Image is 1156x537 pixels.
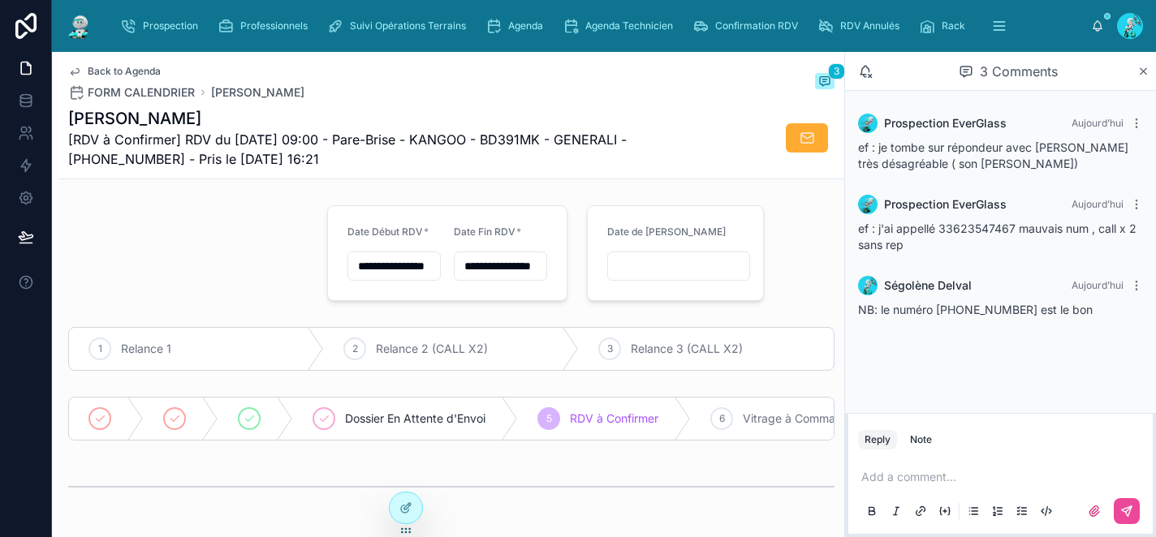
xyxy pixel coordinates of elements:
[558,11,684,41] a: Agenda Technicien
[88,84,195,101] span: FORM CALENDRIER
[546,412,552,425] span: 5
[107,8,1091,44] div: scrollable content
[88,65,161,78] span: Back to Agenda
[213,11,319,41] a: Professionnels
[585,19,673,32] span: Agenda Technicien
[884,196,1007,213] span: Prospection EverGlass
[942,19,965,32] span: Rack
[884,115,1007,131] span: Prospection EverGlass
[914,11,977,41] a: Rack
[68,130,713,169] span: [RDV à Confirmer] RDV du [DATE] 09:00 - Pare-Brise - KANGOO - BD391MK - GENERALI - [PHONE_NUMBER]...
[607,342,613,355] span: 3
[68,107,713,130] h1: [PERSON_NAME]
[211,84,304,101] a: [PERSON_NAME]
[858,303,1093,316] span: NB: le numéro [PHONE_NUMBER] est le bon
[715,19,798,32] span: Confirmation RDV
[884,277,972,294] span: Ségolène Delval
[815,73,835,92] button: 3
[454,226,515,238] span: Date Fin RDV
[1072,198,1124,210] span: Aujourd’hui
[858,221,1137,251] span: ef : j'ai appellé 33623547467 mauvais num , call x 2 sans rep
[322,11,477,41] a: Suivi Opérations Terrains
[481,11,554,41] a: Agenda
[688,11,809,41] a: Confirmation RDV
[121,341,171,357] span: Relance 1
[376,341,488,357] span: Relance 2 (CALL X2)
[743,410,860,427] span: Vitrage à Commander
[350,19,466,32] span: Suivi Opérations Terrains
[840,19,899,32] span: RDV Annulés
[1072,117,1124,129] span: Aujourd’hui
[352,342,358,355] span: 2
[858,430,897,449] button: Reply
[570,410,658,427] span: RDV à Confirmer
[240,19,308,32] span: Professionnels
[115,11,209,41] a: Prospection
[904,430,938,449] button: Note
[980,62,1058,81] span: 3 Comments
[347,226,423,238] span: Date Début RDV
[719,412,725,425] span: 6
[607,226,726,238] span: Date de [PERSON_NAME]
[345,410,485,427] span: Dossier En Attente d'Envoi
[508,19,543,32] span: Agenda
[143,19,198,32] span: Prospection
[631,341,743,357] span: Relance 3 (CALL X2)
[1072,279,1124,291] span: Aujourd’hui
[828,63,845,79] span: 3
[68,84,195,101] a: FORM CALENDRIER
[65,13,94,39] img: App logo
[910,433,932,446] div: Note
[858,140,1128,170] span: ef : je tombe sur répondeur avec [PERSON_NAME] très désagréable ( son [PERSON_NAME])
[813,11,911,41] a: RDV Annulés
[68,65,161,78] a: Back to Agenda
[98,342,102,355] span: 1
